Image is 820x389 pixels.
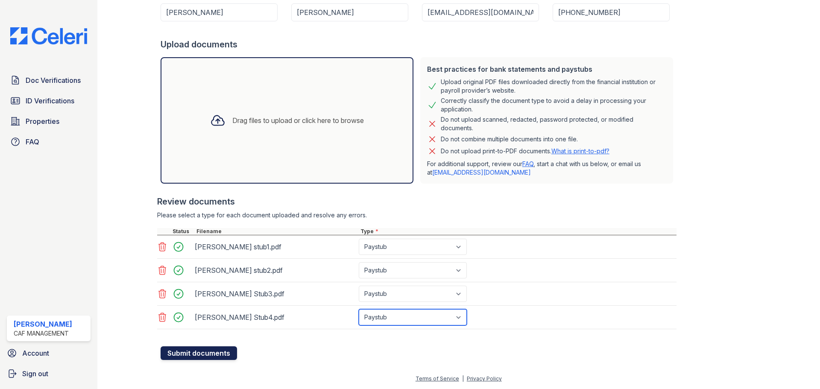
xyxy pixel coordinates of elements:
[26,96,74,106] span: ID Verifications
[3,345,94,362] a: Account
[416,375,459,382] a: Terms of Service
[441,134,578,144] div: Do not combine multiple documents into one file.
[7,133,91,150] a: FAQ
[157,196,676,208] div: Review documents
[22,348,49,358] span: Account
[7,72,91,89] a: Doc Verifications
[467,375,502,382] a: Privacy Policy
[441,97,666,114] div: Correctly classify the document type to avoid a delay in processing your application.
[441,78,666,95] div: Upload original PDF files downloaded directly from the financial institution or payroll provider’...
[195,287,355,301] div: [PERSON_NAME] Stub3.pdf
[195,240,355,254] div: [PERSON_NAME] stub1.pdf
[3,27,94,44] img: CE_Logo_Blue-a8612792a0a2168367f1c8372b55b34899dd931a85d93a1a3d3e32e68fde9ad4.png
[427,64,666,74] div: Best practices for bank statements and paystubs
[157,211,676,219] div: Please select a type for each document uploaded and resolve any errors.
[195,310,355,324] div: [PERSON_NAME] Stub4.pdf
[195,263,355,277] div: [PERSON_NAME] stub2.pdf
[161,346,237,360] button: Submit documents
[427,160,666,177] p: For additional support, review our , start a chat with us below, or email us at
[161,38,676,50] div: Upload documents
[432,169,531,176] a: [EMAIL_ADDRESS][DOMAIN_NAME]
[522,160,533,167] a: FAQ
[3,365,94,382] a: Sign out
[22,369,48,379] span: Sign out
[14,319,72,329] div: [PERSON_NAME]
[26,75,81,85] span: Doc Verifications
[7,92,91,109] a: ID Verifications
[14,329,72,338] div: CAF Management
[359,228,676,235] div: Type
[7,113,91,130] a: Properties
[551,147,609,155] a: What is print-to-pdf?
[195,228,359,235] div: Filename
[462,375,464,382] div: |
[441,147,609,155] p: Do not upload print-to-PDF documents.
[26,137,39,147] span: FAQ
[441,115,666,132] div: Do not upload scanned, redacted, password protected, or modified documents.
[171,228,195,235] div: Status
[26,116,59,126] span: Properties
[232,115,364,126] div: Drag files to upload or click here to browse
